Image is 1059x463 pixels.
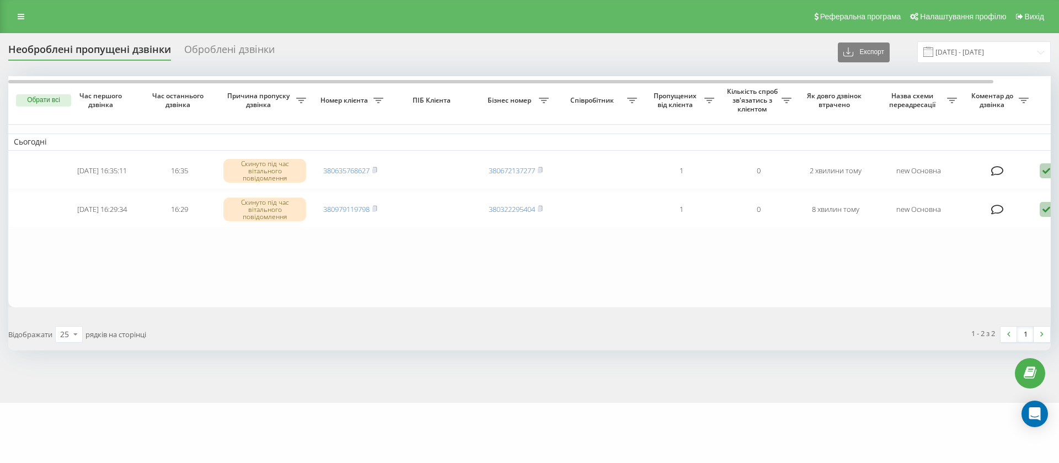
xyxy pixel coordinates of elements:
span: Час останнього дзвінка [149,92,209,109]
td: 0 [720,153,797,189]
td: 0 [720,191,797,228]
td: 8 хвилин тому [797,191,874,228]
td: 2 хвилини тому [797,153,874,189]
span: Час першого дзвінка [72,92,132,109]
span: Як довго дзвінок втрачено [806,92,865,109]
div: 1 - 2 з 2 [971,328,995,339]
td: 16:29 [141,191,218,228]
div: Скинуто під час вітального повідомлення [223,198,306,222]
button: Обрати всі [16,94,71,107]
span: ПІБ Клієнта [398,96,468,105]
td: [DATE] 16:35:11 [63,153,141,189]
span: Відображати [8,329,52,339]
span: Бізнес номер [483,96,539,105]
td: 16:35 [141,153,218,189]
span: Реферальна програма [820,12,901,21]
span: Назва схеми переадресації [880,92,947,109]
a: 380322295404 [489,204,535,214]
a: 380672137277 [489,166,535,175]
div: Скинуто під час вітального повідомлення [223,159,306,183]
td: new Основна [874,153,962,189]
span: рядків на сторінці [85,329,146,339]
span: Номер клієнта [317,96,373,105]
div: Open Intercom Messenger [1021,401,1048,427]
td: 1 [643,191,720,228]
span: Співробітник [560,96,627,105]
button: Експорт [838,42,890,62]
span: Налаштування профілю [920,12,1006,21]
span: Коментар до дзвінка [968,92,1019,109]
a: 1 [1017,327,1034,342]
span: Кількість спроб зв'язатись з клієнтом [725,87,782,113]
td: new Основна [874,191,962,228]
span: Вихід [1025,12,1044,21]
span: Пропущених від клієнта [648,92,704,109]
span: Причина пропуску дзвінка [223,92,296,109]
div: 25 [60,329,69,340]
td: 1 [643,153,720,189]
div: Необроблені пропущені дзвінки [8,44,171,61]
td: [DATE] 16:29:34 [63,191,141,228]
a: 380979119798 [323,204,370,214]
a: 380635768627 [323,166,370,175]
div: Оброблені дзвінки [184,44,275,61]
